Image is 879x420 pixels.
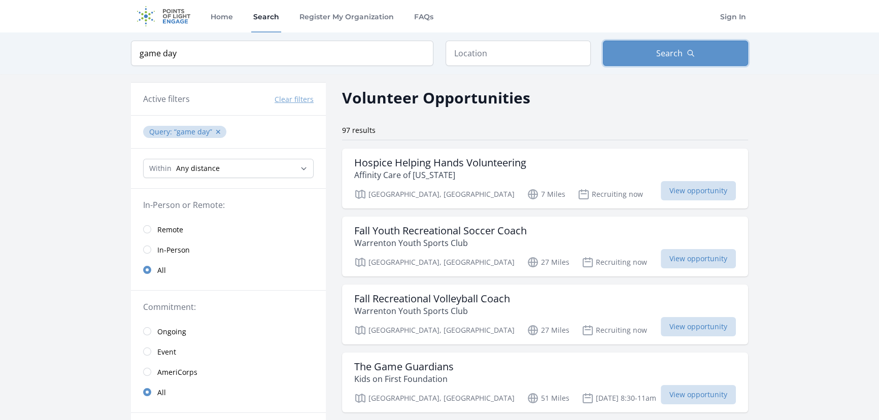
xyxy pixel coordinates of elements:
[354,188,515,200] p: [GEOGRAPHIC_DATA], [GEOGRAPHIC_DATA]
[527,324,569,336] p: 27 Miles
[342,125,376,135] span: 97 results
[275,94,314,104] button: Clear filters
[354,169,526,181] p: Affinity Care of [US_STATE]
[527,188,565,200] p: 7 Miles
[354,361,454,373] h3: The Game Guardians
[174,127,212,136] q: game day
[342,86,530,109] h2: Volunteer Opportunities
[131,382,326,402] a: All
[131,362,326,382] a: AmeriCorps
[157,388,166,398] span: All
[354,324,515,336] p: [GEOGRAPHIC_DATA], [GEOGRAPHIC_DATA]
[131,321,326,341] a: Ongoing
[342,353,748,412] a: The Game Guardians Kids on First Foundation [GEOGRAPHIC_DATA], [GEOGRAPHIC_DATA] 51 Miles [DATE] ...
[143,159,314,178] select: Search Radius
[342,217,748,276] a: Fall Youth Recreational Soccer Coach Warrenton Youth Sports Club [GEOGRAPHIC_DATA], [GEOGRAPHIC_D...
[446,41,591,66] input: Location
[131,239,326,260] a: In-Person
[661,181,736,200] span: View opportunity
[603,41,748,66] button: Search
[661,317,736,336] span: View opportunity
[656,47,683,59] span: Search
[354,157,526,169] h3: Hospice Helping Hands Volunteering
[354,237,527,249] p: Warrenton Youth Sports Club
[354,293,510,305] h3: Fall Recreational Volleyball Coach
[354,373,454,385] p: Kids on First Foundation
[157,327,186,337] span: Ongoing
[143,301,314,313] legend: Commitment:
[578,188,643,200] p: Recruiting now
[157,245,190,255] span: In-Person
[215,127,221,137] button: ✕
[157,347,176,357] span: Event
[143,199,314,211] legend: In-Person or Remote:
[131,41,433,66] input: Keyword
[143,93,190,105] h3: Active filters
[342,149,748,208] a: Hospice Helping Hands Volunteering Affinity Care of [US_STATE] [GEOGRAPHIC_DATA], [GEOGRAPHIC_DAT...
[582,256,647,268] p: Recruiting now
[354,305,510,317] p: Warrenton Youth Sports Club
[131,260,326,280] a: All
[157,225,183,235] span: Remote
[354,256,515,268] p: [GEOGRAPHIC_DATA], [GEOGRAPHIC_DATA]
[582,324,647,336] p: Recruiting now
[354,225,527,237] h3: Fall Youth Recreational Soccer Coach
[131,219,326,239] a: Remote
[661,249,736,268] span: View opportunity
[527,392,569,404] p: 51 Miles
[354,392,515,404] p: [GEOGRAPHIC_DATA], [GEOGRAPHIC_DATA]
[131,341,326,362] a: Event
[157,265,166,275] span: All
[661,385,736,404] span: View opportunity
[149,127,174,136] span: Query :
[582,392,656,404] p: [DATE] 8:30-11am
[342,285,748,344] a: Fall Recreational Volleyball Coach Warrenton Youth Sports Club [GEOGRAPHIC_DATA], [GEOGRAPHIC_DAT...
[527,256,569,268] p: 27 Miles
[157,367,197,377] span: AmeriCorps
